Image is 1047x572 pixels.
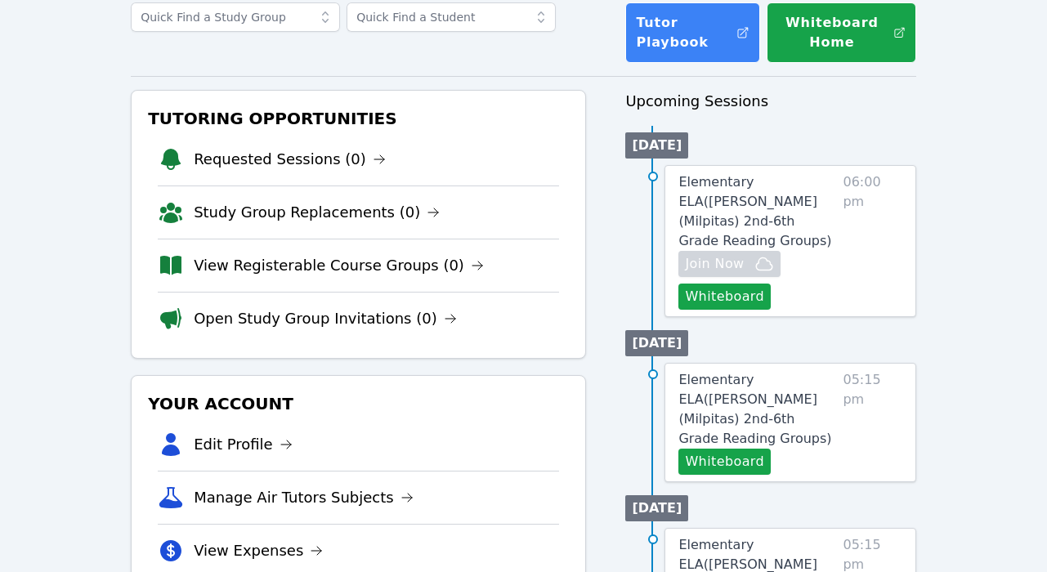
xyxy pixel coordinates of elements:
h3: Your Account [145,389,572,418]
a: Tutor Playbook [625,2,760,63]
a: Elementary ELA([PERSON_NAME] (Milpitas) 2nd-6th Grade Reading Groups) [678,172,836,251]
button: Whiteboard [678,449,771,475]
li: [DATE] [625,330,688,356]
a: Open Study Group Invitations (0) [194,307,457,330]
a: Requested Sessions (0) [194,148,386,171]
span: Elementary ELA ( [PERSON_NAME] (Milpitas) 2nd-6th Grade Reading Groups ) [678,174,831,248]
a: Elementary ELA([PERSON_NAME] (Milpitas) 2nd-6th Grade Reading Groups) [678,370,836,449]
li: [DATE] [625,495,688,521]
a: Study Group Replacements (0) [194,201,440,224]
span: Elementary ELA ( [PERSON_NAME] (Milpitas) 2nd-6th Grade Reading Groups ) [678,372,831,446]
span: Join Now [685,254,744,274]
span: 06:00 pm [843,172,902,310]
input: Quick Find a Study Group [131,2,340,32]
a: View Registerable Course Groups (0) [194,254,484,277]
span: 05:15 pm [843,370,902,475]
h3: Upcoming Sessions [625,90,916,113]
input: Quick Find a Student [347,2,556,32]
a: Edit Profile [194,433,293,456]
button: Whiteboard [678,284,771,310]
a: View Expenses [194,539,323,562]
h3: Tutoring Opportunities [145,104,572,133]
a: Manage Air Tutors Subjects [194,486,414,509]
li: [DATE] [625,132,688,159]
button: Join Now [678,251,780,277]
button: Whiteboard Home [767,2,916,63]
